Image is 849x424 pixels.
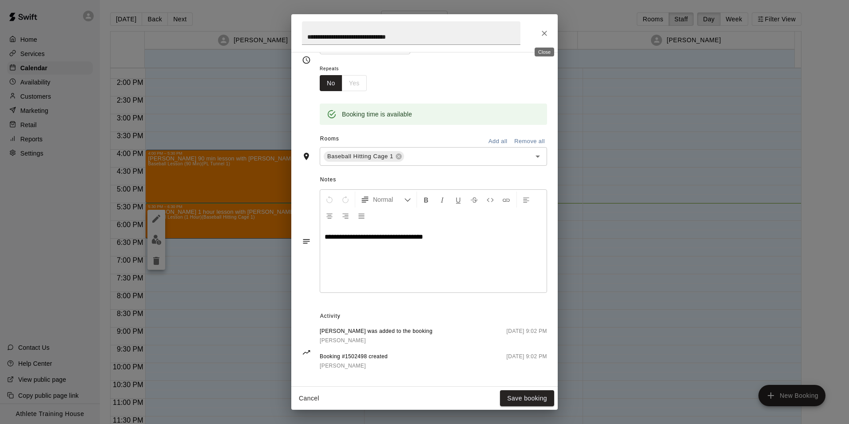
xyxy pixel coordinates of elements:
a: [PERSON_NAME] [320,336,432,345]
button: Open [532,150,544,163]
button: Add all [484,135,512,148]
button: Insert Link [499,192,514,208]
button: Justify Align [354,208,369,224]
span: [DATE] 9:02 PM [507,327,547,345]
div: outlined button group [320,75,367,92]
span: Notes [320,173,547,187]
span: [DATE] 9:02 PM [507,352,547,371]
svg: Notes [302,237,311,246]
svg: Activity [302,348,311,357]
span: Booking #1502498 created [320,352,388,361]
button: Close [536,25,552,41]
button: Save booking [500,390,554,407]
button: Redo [338,192,353,208]
button: Formatting Options [357,192,415,208]
svg: Rooms [302,152,311,161]
button: Remove all [512,135,547,148]
span: [PERSON_NAME] [320,363,366,369]
span: Rooms [320,136,339,142]
button: Right Align [338,208,353,224]
div: Baseball Hitting Cage 1 [324,151,404,162]
button: Center Align [322,208,337,224]
span: [PERSON_NAME] was added to the booking [320,327,432,336]
div: Booking time is available [342,106,412,122]
button: Insert Code [483,192,498,208]
button: Format Bold [419,192,434,208]
button: Left Align [519,192,534,208]
button: Format Strikethrough [467,192,482,208]
svg: Timing [302,56,311,64]
span: Repeats [320,63,374,75]
span: Baseball Hitting Cage 1 [324,152,397,161]
button: Format Italics [435,192,450,208]
a: [PERSON_NAME] [320,361,388,371]
button: Format Underline [451,192,466,208]
button: Undo [322,192,337,208]
span: Normal [373,195,404,204]
button: Cancel [295,390,323,407]
button: No [320,75,342,92]
span: [PERSON_NAME] [320,337,366,344]
div: Close [535,48,554,56]
span: Activity [320,309,547,324]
